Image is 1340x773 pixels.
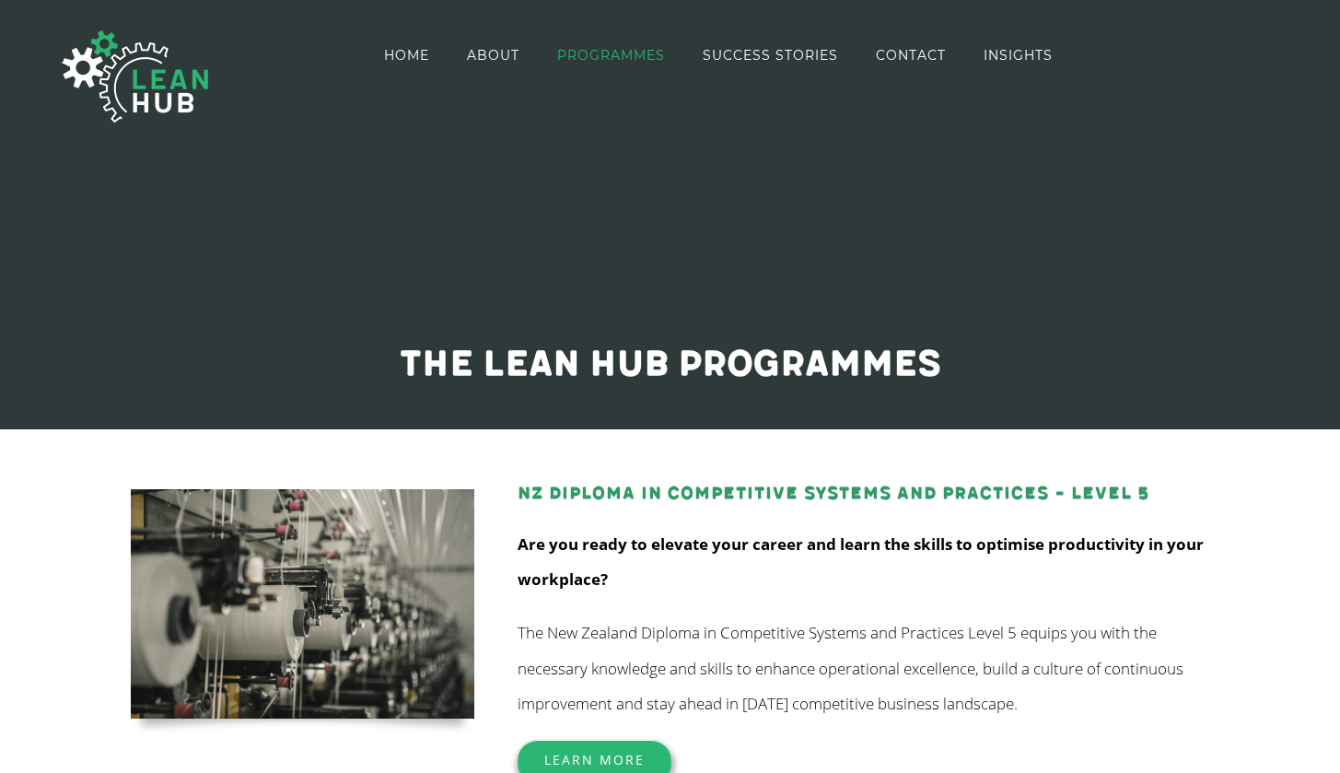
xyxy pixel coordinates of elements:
a: INSIGHTS [984,2,1053,108]
span: SUCCESS STORIES [703,49,838,62]
a: NZ Diploma in Competitive Systems and Practices – Level 5 [518,483,1149,504]
span: ABOUT [467,49,519,62]
nav: Main Menu [384,2,1053,108]
img: The Lean Hub | Optimising productivity with Lean Logo [43,11,227,142]
span: INSIGHTS [984,49,1053,62]
a: HOME [384,2,429,108]
span: The New Zealand Diploma in Competitive Systems and Practices Level 5 equips you with the necessar... [518,622,1183,714]
strong: Are you ready to elevate your career and learn the skills to optimise productivity in your workpl... [518,533,1204,590]
a: PROGRAMMES [557,2,665,108]
a: CONTACT [876,2,946,108]
span: HOME [384,49,429,62]
a: SUCCESS STORIES [703,2,838,108]
span: The Lean Hub programmes [400,343,941,386]
a: ABOUT [467,2,519,108]
img: kevin-limbri-mBXQCNKbq7E-unsplash [131,489,474,719]
span: Learn More [544,751,645,768]
span: PROGRAMMES [557,49,665,62]
span: CONTACT [876,49,946,62]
